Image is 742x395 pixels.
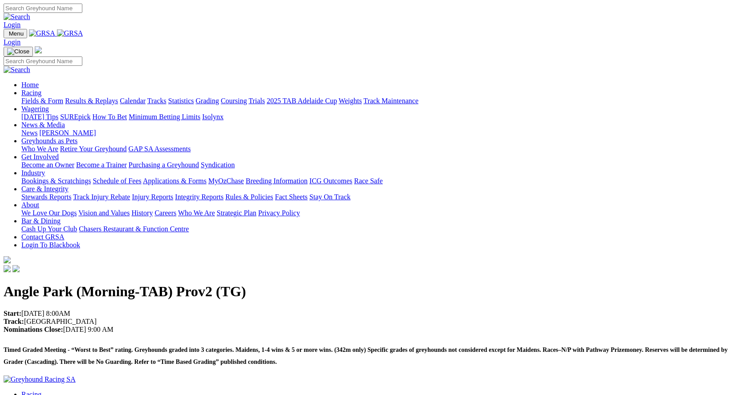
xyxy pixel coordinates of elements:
a: MyOzChase [208,177,244,185]
div: Bar & Dining [21,225,738,233]
a: Wagering [21,105,49,113]
a: Calendar [120,97,146,105]
a: Racing [21,89,41,97]
a: Race Safe [354,177,382,185]
a: [PERSON_NAME] [39,129,96,137]
a: We Love Our Dogs [21,209,77,217]
img: facebook.svg [4,265,11,272]
a: GAP SA Assessments [129,145,191,153]
div: Racing [21,97,738,105]
a: History [131,209,153,217]
a: Vision and Values [78,209,130,217]
img: GRSA [57,29,83,37]
a: Who We Are [21,145,58,153]
a: Get Involved [21,153,59,161]
a: Retire Your Greyhound [60,145,127,153]
img: logo-grsa-white.png [4,256,11,263]
img: GRSA [29,29,55,37]
a: Care & Integrity [21,185,69,193]
div: About [21,209,738,217]
a: Cash Up Your Club [21,225,77,233]
a: 2025 TAB Adelaide Cup [267,97,337,105]
a: Careers [154,209,176,217]
a: How To Bet [93,113,127,121]
button: Toggle navigation [4,29,27,38]
a: Grading [196,97,219,105]
a: Injury Reports [132,193,173,201]
strong: Track: [4,318,24,325]
img: Close [7,48,29,55]
div: News & Media [21,129,738,137]
img: Greyhound Racing SA [4,375,76,383]
div: Industry [21,177,738,185]
a: Purchasing a Greyhound [129,161,199,169]
a: News & Media [21,121,65,129]
a: Rules & Policies [225,193,273,201]
img: twitter.svg [12,265,20,272]
a: Track Injury Rebate [73,193,130,201]
a: Login [4,21,20,28]
span: Menu [9,30,24,37]
a: Track Maintenance [364,97,418,105]
strong: Start: [4,310,21,317]
a: Login [4,38,20,46]
img: Search [4,66,30,74]
a: Schedule of Fees [93,177,141,185]
a: Strategic Plan [217,209,256,217]
a: Syndication [201,161,235,169]
img: logo-grsa-white.png [35,46,42,53]
a: Tracks [147,97,166,105]
div: Wagering [21,113,738,121]
a: Weights [339,97,362,105]
strong: Nominations Close: [4,326,63,333]
input: Search [4,4,82,13]
img: Search [4,13,30,21]
a: Greyhounds as Pets [21,137,77,145]
a: Stay On Track [309,193,350,201]
span: Timed Graded Meeting - “Worst to Best” rating. Greyhounds graded into 3 categories. Maidens, 1-4 ... [4,347,728,365]
a: Applications & Forms [143,177,207,185]
a: Become an Owner [21,161,74,169]
a: About [21,201,39,209]
a: Login To Blackbook [21,241,80,249]
input: Search [4,56,82,66]
a: Fact Sheets [275,193,308,201]
a: Contact GRSA [21,233,64,241]
a: Chasers Restaurant & Function Centre [79,225,189,233]
a: Coursing [221,97,247,105]
a: Industry [21,169,45,177]
a: Privacy Policy [258,209,300,217]
a: Isolynx [202,113,223,121]
a: ICG Outcomes [309,177,352,185]
div: Greyhounds as Pets [21,145,738,153]
a: Statistics [168,97,194,105]
p: [DATE] 8:00AM [GEOGRAPHIC_DATA] [DATE] 9:00 AM [4,310,738,334]
a: Breeding Information [246,177,308,185]
a: Become a Trainer [76,161,127,169]
div: Get Involved [21,161,738,169]
a: Bar & Dining [21,217,61,225]
a: [DATE] Tips [21,113,58,121]
a: Who We Are [178,209,215,217]
a: Bookings & Scratchings [21,177,91,185]
button: Toggle navigation [4,47,33,56]
a: SUREpick [60,113,90,121]
a: Minimum Betting Limits [129,113,200,121]
a: Results & Replays [65,97,118,105]
a: Home [21,81,39,89]
a: Fields & Form [21,97,63,105]
div: Care & Integrity [21,193,738,201]
a: News [21,129,37,137]
a: Trials [248,97,265,105]
a: Integrity Reports [175,193,223,201]
h1: Angle Park (Morning-TAB) Prov2 (TG) [4,283,738,300]
a: Stewards Reports [21,193,71,201]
